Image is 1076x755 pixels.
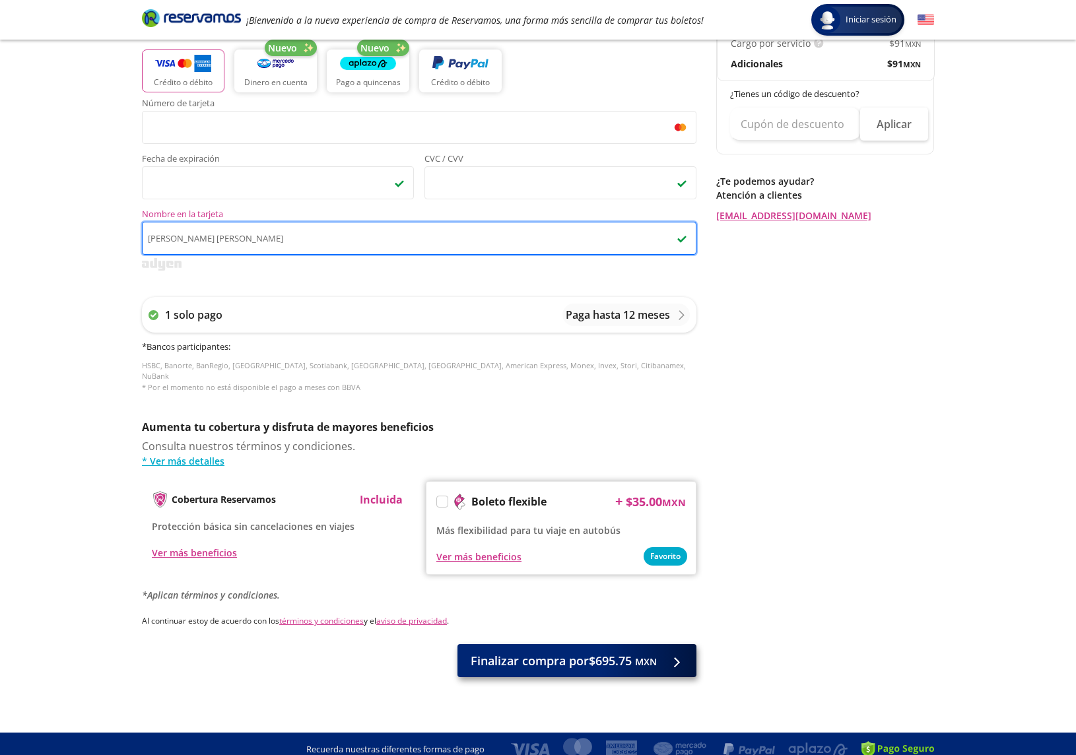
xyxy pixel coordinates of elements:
[142,49,224,92] button: Crédito o débito
[268,41,297,55] span: Nuevo
[142,154,414,166] span: Fecha de expiración
[457,644,696,677] button: Finalizar compra por$695.75 MXN
[142,360,696,393] p: HSBC, Banorte, BanRegio, [GEOGRAPHIC_DATA], Scotiabank, [GEOGRAPHIC_DATA], [GEOGRAPHIC_DATA], Ame...
[327,49,409,92] button: Pago a quincenas
[471,494,547,509] p: Boleto flexible
[730,108,860,141] input: Cupón de descuento
[142,222,696,255] input: Nombre en la tarjetacheckmark
[360,41,389,55] span: Nuevo
[716,174,934,188] p: ¿Te podemos ayudar?
[731,57,783,71] p: Adicionales
[635,655,657,668] small: MXN
[360,492,403,508] p: Incluida
[431,77,490,88] p: Crédito o débito
[142,258,182,271] img: svg+xml;base64,PD94bWwgdmVyc2lvbj0iMS4wIiBlbmNvZGluZz0iVVRGLTgiPz4KPHN2ZyB3aWR0aD0iMzk2cHgiIGhlaW...
[142,438,696,468] div: Consulta nuestros términos y condiciones.
[142,8,241,32] a: Brand Logo
[165,307,222,323] p: 1 solo pago
[716,188,934,202] p: Atención a clientes
[394,178,405,188] img: checkmark
[716,209,934,222] a: [EMAIL_ADDRESS][DOMAIN_NAME]
[142,341,696,354] h6: * Bancos participantes :
[142,588,696,602] p: *Aplican términos y condiciones.
[905,39,921,49] small: MXN
[154,77,213,88] p: Crédito o débito
[142,382,360,392] span: * Por el momento no está disponible el pago a meses con BBVA
[840,13,902,26] span: Iniciar sesión
[419,49,502,92] button: Crédito o débito
[471,652,657,670] span: Finalizar compra por $695.75
[142,210,696,222] span: Nombre en la tarjeta
[148,115,690,140] iframe: Iframe del número de tarjeta asegurada
[424,154,696,166] span: CVC / CVV
[142,615,696,627] p: Al continuar estoy de acuerdo con los y el .
[142,419,696,435] p: Aumenta tu cobertura y disfruta de mayores beneficios
[860,108,928,141] button: Aplicar
[152,520,354,533] span: Protección básica sin cancelaciones en viajes
[626,493,686,511] span: $ 35.00
[430,170,690,195] iframe: Iframe del código de seguridad de la tarjeta asegurada
[615,492,622,511] p: +
[566,307,670,323] p: Paga hasta 12 meses
[172,492,276,506] p: Cobertura Reservamos
[731,36,811,50] p: Cargo por servicio
[677,178,687,188] img: checkmark
[376,615,447,626] a: aviso de privacidad
[671,121,689,133] img: mc
[436,550,521,564] button: Ver más beneficios
[436,524,621,537] span: Más flexibilidad para tu viaje en autobús
[142,8,241,28] i: Brand Logo
[244,77,308,88] p: Dinero en cuenta
[142,454,696,468] a: * Ver más detalles
[677,233,687,244] img: checkmark
[903,59,921,69] small: MXN
[148,170,408,195] iframe: Iframe de la fecha de caducidad de la tarjeta asegurada
[662,496,686,509] small: MXN
[887,57,921,71] span: $ 91
[918,12,934,28] button: English
[246,14,704,26] em: ¡Bienvenido a la nueva experiencia de compra de Reservamos, una forma más sencilla de comprar tus...
[152,546,237,560] button: Ver más beneficios
[279,615,364,626] a: términos y condiciones
[889,36,921,50] span: $ 91
[142,99,696,111] span: Número de tarjeta
[730,88,922,101] p: ¿Tienes un código de descuento?
[336,77,401,88] p: Pago a quincenas
[234,49,317,92] button: Dinero en cuenta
